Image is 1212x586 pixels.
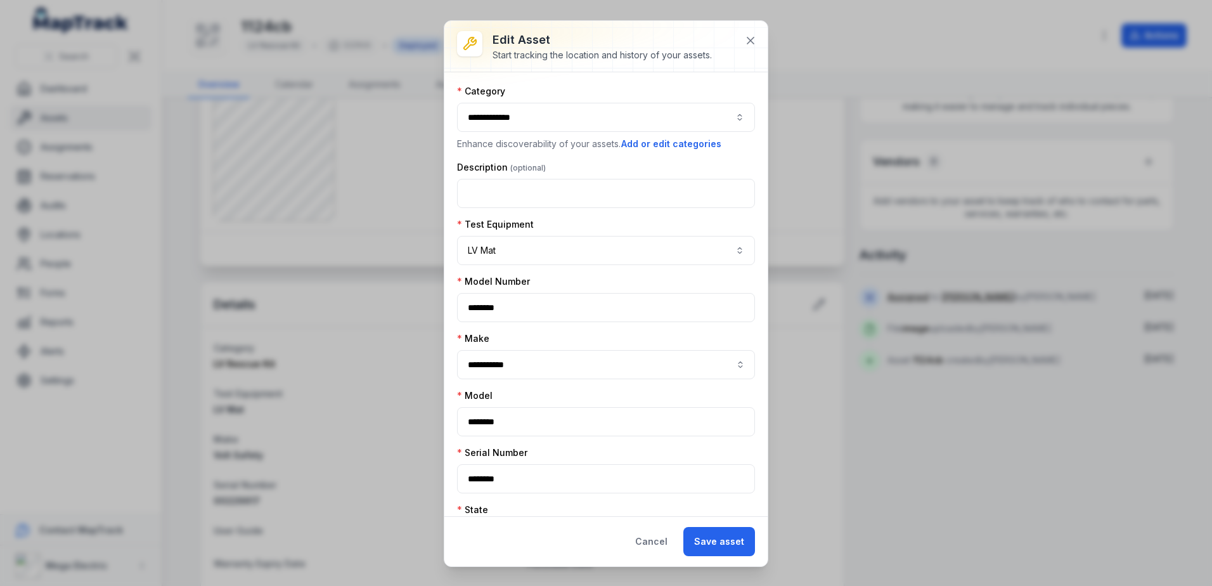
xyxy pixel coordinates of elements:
label: Model Number [457,275,530,288]
button: Cancel [624,527,678,556]
button: Save asset [683,527,755,556]
button: LV Mat [457,236,755,265]
label: Test Equipment [457,218,534,231]
button: Add or edit categories [621,137,722,151]
label: Make [457,332,489,345]
input: asset-edit:cf[f35bc7b8-2d86-488d-a84b-d540ca5a1ecb]-label [457,350,755,379]
label: Serial Number [457,446,527,459]
div: Start tracking the location and history of your assets. [493,49,712,62]
h3: Edit asset [493,31,712,49]
label: State [457,504,488,516]
label: Category [457,85,505,98]
label: Model [457,389,493,402]
p: Enhance discoverability of your assets. [457,137,755,151]
label: Description [457,161,546,174]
